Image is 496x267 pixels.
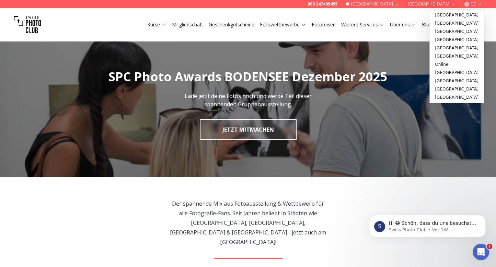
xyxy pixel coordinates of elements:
a: Geschenkgutscheine [209,21,254,28]
a: [GEOGRAPHIC_DATA] [431,44,483,52]
a: Weitere Services [341,21,384,28]
a: 069 247495455 [308,1,337,7]
button: Geschenkgutscheine [206,20,257,29]
a: [GEOGRAPHIC_DATA] [431,93,483,101]
button: Mitgliedschaft [169,20,206,29]
a: Mitgliedschaft [172,21,203,28]
a: [GEOGRAPHIC_DATA] [431,85,483,93]
button: Über uns [387,20,419,29]
a: [GEOGRAPHIC_DATA] [431,69,483,77]
a: Kurse [147,21,166,28]
button: Kurse [145,20,169,29]
a: [GEOGRAPHIC_DATA] [431,19,483,27]
button: Fotowettbewerbe [257,20,309,29]
iframe: Intercom notifications Nachricht [359,201,496,248]
span: 1 [487,244,492,249]
button: Fotoreisen [309,20,338,29]
a: [GEOGRAPHIC_DATA] [431,52,483,60]
a: Fotowettbewerbe [260,21,306,28]
a: Fotoreisen [312,21,336,28]
iframe: Intercom live chat [473,244,489,260]
p: Lade jetzt deine Fotos hoch und werde Teil dieser spannenden Gruppenausstellung. [171,92,325,108]
p: Der spannende Mix aus Fotoausstellung & Wettbewerb für alle Fotografie-Fans. Seit Jahren beliebt ... [170,199,326,247]
button: Weitere Services [338,20,387,29]
a: Über uns [390,21,416,28]
a: [GEOGRAPHIC_DATA] [431,11,483,19]
a: [GEOGRAPHIC_DATA] [431,27,483,36]
a: [GEOGRAPHIC_DATA] [431,77,483,85]
a: Blog [422,21,439,28]
a: [GEOGRAPHIC_DATA] [431,36,483,44]
div: [GEOGRAPHIC_DATA] [429,10,484,103]
a: Online [431,60,483,69]
a: JETZT MITMACHEN [200,119,297,140]
img: Swiss photo club [14,11,41,38]
button: Blog [419,20,441,29]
